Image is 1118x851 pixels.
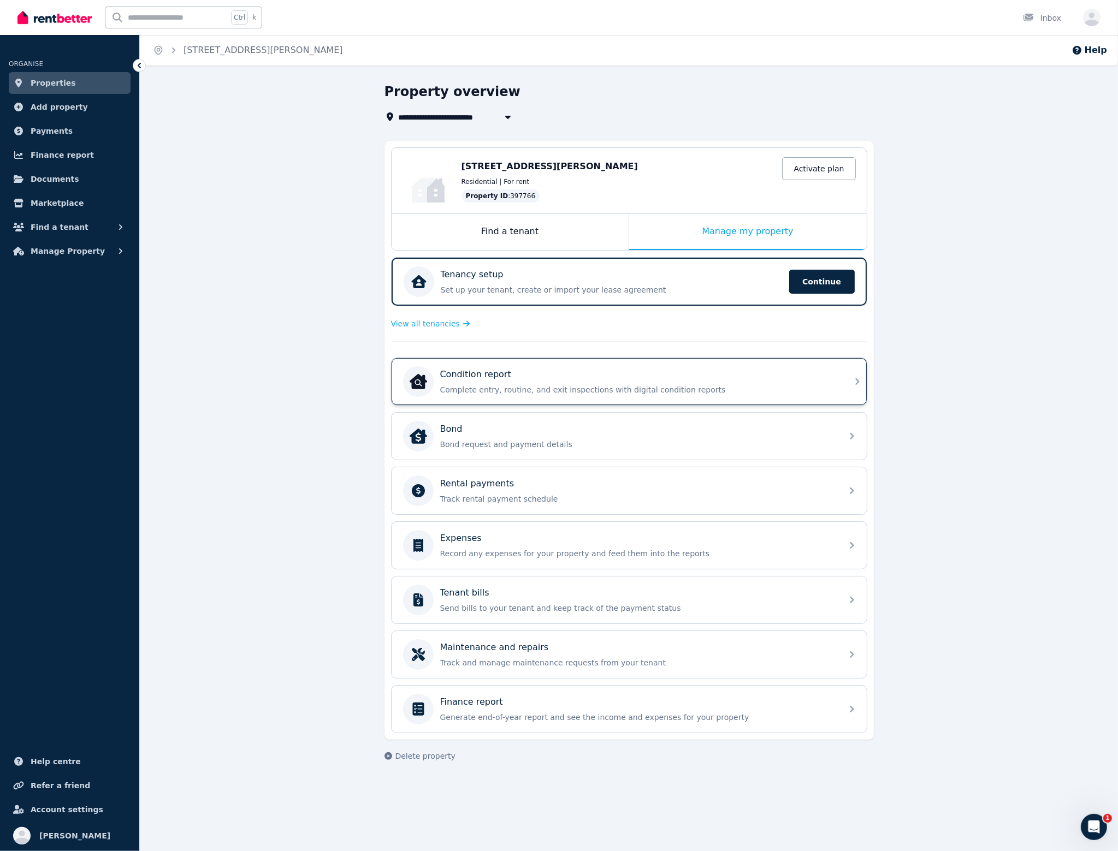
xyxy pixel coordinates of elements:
a: ExpensesRecord any expenses for your property and feed them into the reports [392,522,867,569]
span: Refer a friend [31,779,90,792]
span: [STREET_ADDRESS][PERSON_NAME] [462,161,638,171]
a: BondBondBond request and payment details [392,413,867,460]
a: Help centre [9,751,131,772]
span: Continue [789,270,855,294]
a: Refer a friend [9,775,131,796]
span: Finance report [31,148,94,162]
span: 1 [1103,814,1112,823]
div: Manage my property [629,214,867,250]
a: [STREET_ADDRESS][PERSON_NAME] [184,45,343,55]
button: Find a tenant [9,216,131,238]
a: Properties [9,72,131,94]
p: Track and manage maintenance requests from your tenant [440,657,836,668]
a: Add property [9,96,131,118]
span: Property ID [466,192,508,200]
a: Condition reportCondition reportComplete entry, routine, and exit inspections with digital condit... [392,358,867,405]
iframe: Intercom live chat [1081,814,1107,840]
a: View all tenancies [391,318,470,329]
a: Rental paymentsTrack rental payment schedule [392,467,867,514]
span: View all tenancies [391,318,460,329]
p: Finance report [440,695,503,709]
a: Finance report [9,144,131,166]
a: Marketplace [9,192,131,214]
button: Help [1072,44,1107,57]
a: Tenant billsSend bills to your tenant and keep track of the payment status [392,576,867,623]
p: Tenancy setup [441,268,504,281]
span: Marketplace [31,197,84,210]
nav: Breadcrumb [140,35,356,66]
span: Residential | For rent [462,177,530,186]
a: Payments [9,120,131,142]
span: Ctrl [231,10,248,25]
p: Expenses [440,532,482,545]
a: Maintenance and repairsTrack and manage maintenance requests from your tenant [392,631,867,678]
a: Finance reportGenerate end-of-year report and see the income and expenses for your property [392,686,867,733]
span: Find a tenant [31,221,88,234]
a: Tenancy setupSet up your tenant, create or import your lease agreementContinue [392,258,867,306]
div: : 397766 [462,189,540,203]
span: [PERSON_NAME] [39,829,110,842]
a: Documents [9,168,131,190]
img: RentBetter [17,9,92,26]
p: Complete entry, routine, and exit inspections with digital condition reports [440,384,836,395]
p: Tenant bills [440,586,489,599]
a: Account settings [9,799,131,820]
button: Delete property [385,751,456,761]
p: Set up your tenant, create or import your lease agreement [441,284,783,295]
p: Rental payments [440,477,514,490]
a: Activate plan [782,157,855,180]
img: Bond [410,427,427,445]
span: Help centre [31,755,81,768]
img: Condition report [410,373,427,390]
span: Payments [31,124,73,138]
p: Track rental payment schedule [440,493,836,504]
p: Maintenance and repairs [440,641,549,654]
p: Condition report [440,368,511,381]
span: ORGANISE [9,60,43,68]
div: Inbox [1023,13,1061,23]
span: k [252,13,256,22]
span: Properties [31,76,76,90]
span: Documents [31,172,79,186]
span: Account settings [31,803,103,816]
span: Manage Property [31,245,105,258]
div: Find a tenant [392,214,629,250]
span: Add property [31,100,88,114]
button: Manage Property [9,240,131,262]
h1: Property overview [385,83,520,100]
p: Bond request and payment details [440,439,836,450]
p: Bond [440,422,463,436]
p: Send bills to your tenant and keep track of the payment status [440,603,836,614]
p: Generate end-of-year report and see the income and expenses for your property [440,712,836,723]
p: Record any expenses for your property and feed them into the reports [440,548,836,559]
span: Delete property [395,751,456,761]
